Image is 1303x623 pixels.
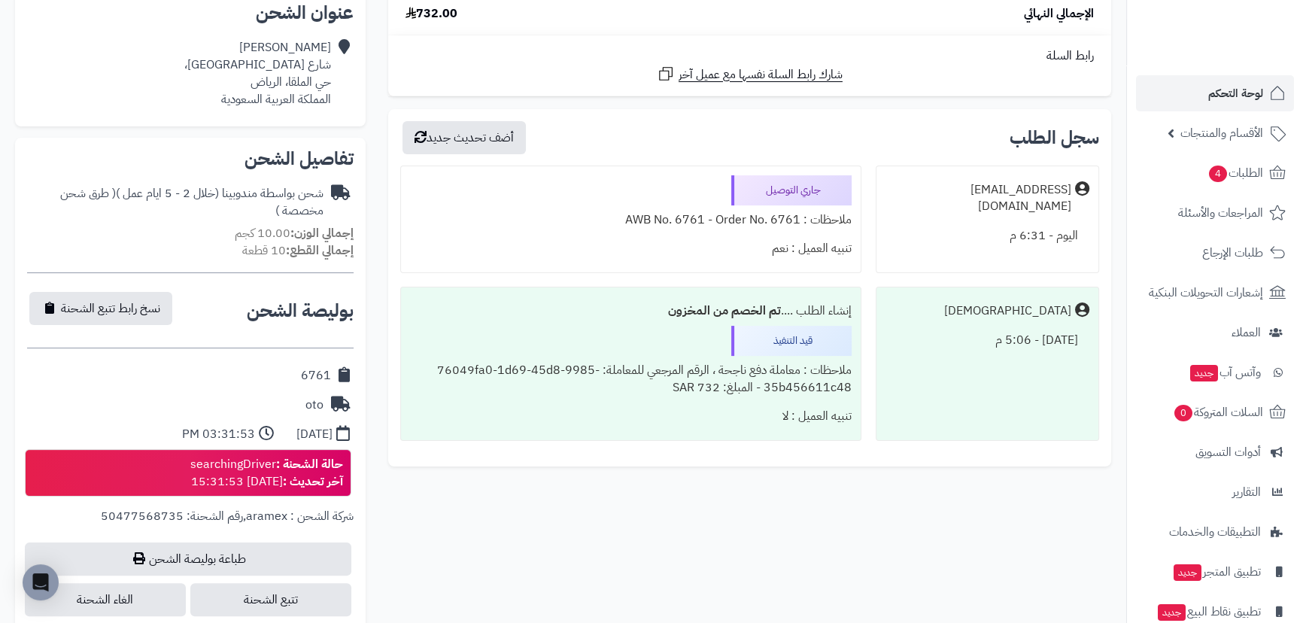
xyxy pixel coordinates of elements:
[1232,482,1261,503] span: التقارير
[27,4,354,22] h2: عنوان الشحن
[276,455,343,473] strong: حالة الشحنة :
[1010,129,1099,147] h3: سجل الطلب
[405,5,457,23] span: 732.00
[731,175,852,205] div: جاري التوصيل
[657,65,843,84] a: شارك رابط السلة نفسها مع عميل آخر
[410,205,852,235] div: ملاحظات : AWB No. 6761 - Order No. 6761
[1209,166,1228,182] span: 4
[1149,282,1263,303] span: إشعارات التحويلات البنكية
[1136,75,1294,111] a: لوحة التحكم
[1136,474,1294,510] a: التقارير
[1202,242,1263,263] span: طلبات الإرجاع
[1136,275,1294,311] a: إشعارات التحويلات البنكية
[305,397,323,414] div: oto
[410,356,852,403] div: ملاحظات : معاملة دفع ناجحة ، الرقم المرجعي للمعاملة: 76049fa0-1d69-45d8-9985-35b456611c48 - المبل...
[1136,394,1294,430] a: السلات المتروكة0
[1158,604,1186,621] span: جديد
[410,234,852,263] div: تنبيه العميل : نعم
[247,302,354,320] h2: بوليصة الشحن
[1174,564,1201,581] span: جديد
[290,224,354,242] strong: إجمالي الوزن:
[1190,365,1218,381] span: جديد
[1172,561,1261,582] span: تطبيق المتجر
[286,242,354,260] strong: إجمالي القطع:
[1024,5,1094,23] span: الإجمالي النهائي
[235,224,354,242] small: 10.00 كجم
[885,181,1071,216] div: [EMAIL_ADDRESS][DOMAIN_NAME]
[410,296,852,326] div: إنشاء الطلب ....
[885,221,1089,251] div: اليوم - 6:31 م
[1136,514,1294,550] a: التطبيقات والخدمات
[60,184,323,220] span: ( طرق شحن مخصصة )
[182,426,255,443] div: 03:31:53 PM
[101,507,243,525] span: رقم الشحنة: 50477568735
[1169,521,1261,542] span: التطبيقات والخدمات
[402,121,526,154] button: أضف تحديث جديد
[1156,601,1261,622] span: تطبيق نقاط البيع
[1136,195,1294,231] a: المراجعات والأسئلة
[1136,155,1294,191] a: الطلبات4
[61,299,160,318] span: نسخ رابط تتبع الشحنة
[1178,202,1263,223] span: المراجعات والأسئلة
[1189,362,1261,383] span: وآتس آب
[25,542,351,576] a: طباعة بوليصة الشحن
[394,47,1105,65] div: رابط السلة
[1136,354,1294,391] a: وآتس آبجديد
[1207,163,1263,184] span: الطلبات
[27,150,354,168] h2: تفاصيل الشحن
[1136,315,1294,351] a: العملاء
[301,367,331,384] div: 6761
[190,583,351,616] a: تتبع الشحنة
[1180,123,1263,144] span: الأقسام والمنتجات
[246,507,354,525] span: شركة الشحن : aramex
[885,326,1089,355] div: [DATE] - 5:06 م
[283,473,343,491] strong: آخر تحديث :
[1136,554,1294,590] a: تطبيق المتجرجديد
[679,66,843,84] span: شارك رابط السلة نفسها مع عميل آخر
[731,326,852,356] div: قيد التنفيذ
[944,302,1071,320] div: [DEMOGRAPHIC_DATA]
[296,426,333,443] div: [DATE]
[29,292,172,325] button: نسخ رابط تتبع الشحنة
[1136,434,1294,470] a: أدوات التسويق
[1136,235,1294,271] a: طلبات الإرجاع
[668,302,781,320] b: تم الخصم من المخزون
[1208,83,1263,104] span: لوحة التحكم
[27,185,323,220] div: شحن بواسطة مندوبينا (خلال 2 - 5 ايام عمل )
[27,508,354,542] div: ,
[23,564,59,600] div: Open Intercom Messenger
[1174,405,1193,421] span: 0
[1201,11,1289,43] img: logo-2.png
[1173,402,1263,423] span: السلات المتروكة
[25,583,186,616] span: الغاء الشحنة
[410,402,852,431] div: تنبيه العميل : لا
[242,242,354,260] small: 10 قطعة
[1232,322,1261,343] span: العملاء
[190,456,343,491] div: searchingDriver [DATE] 15:31:53
[184,39,331,108] div: [PERSON_NAME] شارع [GEOGRAPHIC_DATA]، حي الملقا، الرياض المملكة العربية السعودية
[1195,442,1261,463] span: أدوات التسويق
